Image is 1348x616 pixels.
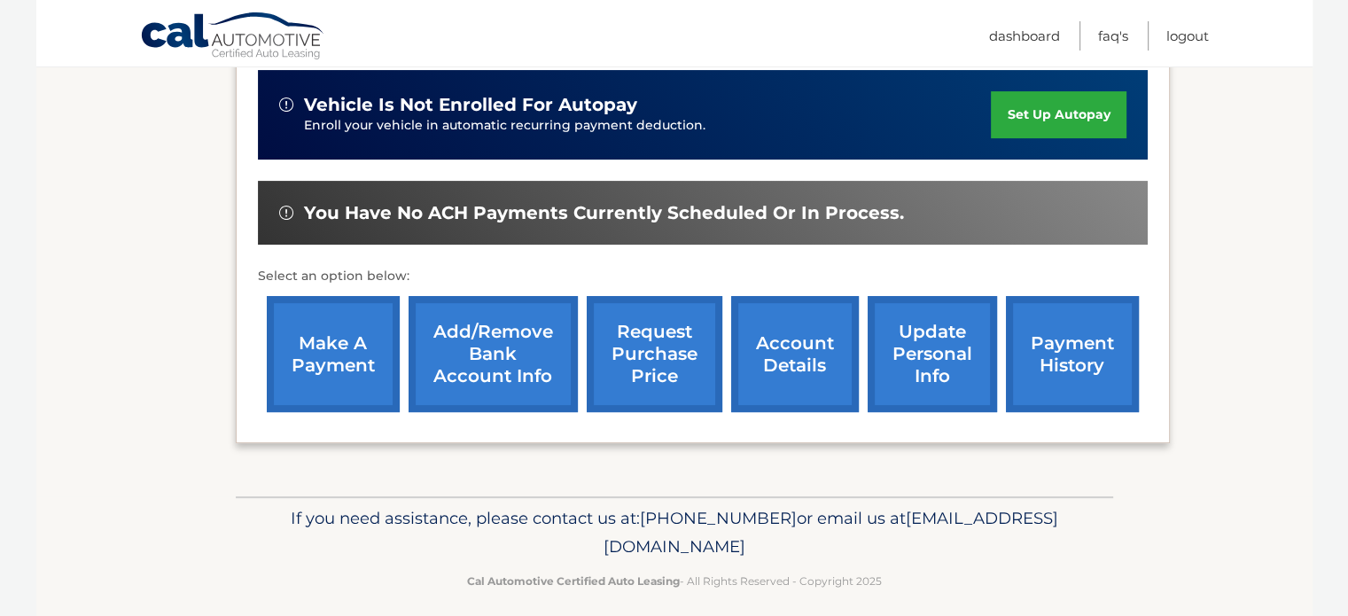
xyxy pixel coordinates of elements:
[1098,21,1128,51] a: FAQ's
[267,296,400,412] a: make a payment
[640,508,797,528] span: [PHONE_NUMBER]
[467,574,680,588] strong: Cal Automotive Certified Auto Leasing
[409,296,578,412] a: Add/Remove bank account info
[247,572,1102,590] p: - All Rights Reserved - Copyright 2025
[1006,296,1139,412] a: payment history
[279,97,293,112] img: alert-white.svg
[304,202,904,224] span: You have no ACH payments currently scheduled or in process.
[731,296,859,412] a: account details
[247,504,1102,561] p: If you need assistance, please contact us at: or email us at
[304,94,637,116] span: vehicle is not enrolled for autopay
[989,21,1060,51] a: Dashboard
[140,12,326,63] a: Cal Automotive
[868,296,997,412] a: update personal info
[279,206,293,220] img: alert-white.svg
[604,508,1058,557] span: [EMAIL_ADDRESS][DOMAIN_NAME]
[587,296,722,412] a: request purchase price
[991,91,1126,138] a: set up autopay
[1166,21,1209,51] a: Logout
[304,116,992,136] p: Enroll your vehicle in automatic recurring payment deduction.
[258,266,1148,287] p: Select an option below:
